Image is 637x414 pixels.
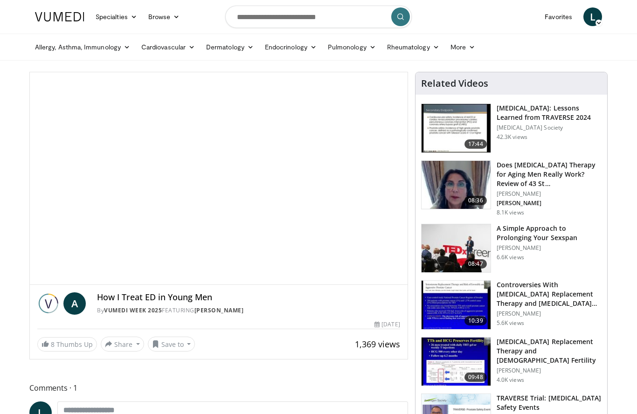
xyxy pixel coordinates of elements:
span: 10:39 [464,316,487,325]
h4: How I Treat ED in Young Men [97,292,400,303]
a: 8 Thumbs Up [37,337,97,352]
a: Rheumatology [381,38,445,56]
p: [PERSON_NAME] [497,244,602,252]
h3: A Simple Approach to Prolonging Your Sexspan [497,224,602,242]
p: 8.1K views [497,209,524,216]
p: 6.6K views [497,254,524,261]
button: Share [101,337,144,352]
p: 4.0K views [497,376,524,384]
button: Save to [148,337,195,352]
span: 8 [51,340,55,349]
p: [PERSON_NAME] [497,310,602,317]
img: c4bd4661-e278-4c34-863c-57c104f39734.150x105_q85_crop-smart_upscale.jpg [422,224,491,273]
a: Cardiovascular [136,38,201,56]
video-js: Video Player [30,72,408,285]
h3: [MEDICAL_DATA]: Lessons Learned from TRAVERSE 2024 [497,103,602,122]
p: [PERSON_NAME] [497,367,602,374]
h3: TRAVERSE Trial: [MEDICAL_DATA] Safety Events [497,393,602,412]
input: Search topics, interventions [225,6,412,28]
a: 09:48 [MEDICAL_DATA] Replacement Therapy and [DEMOGRAPHIC_DATA] Fertility [PERSON_NAME] 4.0K views [421,337,602,386]
p: [PERSON_NAME] [497,190,602,198]
a: 08:47 A Simple Approach to Prolonging Your Sexspan [PERSON_NAME] 6.6K views [421,224,602,273]
a: Browse [143,7,186,26]
a: Vumedi Week 2025 [104,306,162,314]
img: 418933e4-fe1c-4c2e-be56-3ce3ec8efa3b.150x105_q85_crop-smart_upscale.jpg [422,281,491,329]
a: 08:36 Does [MEDICAL_DATA] Therapy for Aging Men Really Work? Review of 43 St… [PERSON_NAME] [PERS... [421,160,602,216]
h3: Does [MEDICAL_DATA] Therapy for Aging Men Really Work? Review of 43 St… [497,160,602,188]
a: Specialties [90,7,143,26]
img: 58e29ddd-d015-4cd9-bf96-f28e303b730c.150x105_q85_crop-smart_upscale.jpg [422,338,491,386]
p: [PERSON_NAME] [497,200,602,207]
p: 42.3K views [497,133,527,141]
span: 09:48 [464,373,487,382]
img: Vumedi Week 2025 [37,292,60,315]
div: [DATE] [374,320,400,329]
a: Pulmonology [322,38,381,56]
h3: Controversies With [MEDICAL_DATA] Replacement Therapy and [MEDICAL_DATA] Can… [497,280,602,308]
a: Allergy, Asthma, Immunology [29,38,136,56]
a: 17:44 [MEDICAL_DATA]: Lessons Learned from TRAVERSE 2024 [MEDICAL_DATA] Society 42.3K views [421,103,602,153]
span: 08:47 [464,259,487,269]
h4: Related Videos [421,78,488,89]
a: A [63,292,86,315]
h3: [MEDICAL_DATA] Replacement Therapy and [DEMOGRAPHIC_DATA] Fertility [497,337,602,365]
a: 10:39 Controversies With [MEDICAL_DATA] Replacement Therapy and [MEDICAL_DATA] Can… [PERSON_NAME]... [421,280,602,330]
a: [PERSON_NAME] [194,306,244,314]
a: Favorites [539,7,578,26]
span: Comments 1 [29,382,408,394]
p: 5.6K views [497,319,524,327]
a: More [445,38,481,56]
div: By FEATURING [97,306,400,315]
p: [MEDICAL_DATA] Society [497,124,602,131]
img: 1317c62a-2f0d-4360-bee0-b1bff80fed3c.150x105_q85_crop-smart_upscale.jpg [422,104,491,152]
span: 1,369 views [355,338,400,350]
a: L [583,7,602,26]
a: Dermatology [201,38,259,56]
span: 17:44 [464,139,487,149]
a: Endocrinology [259,38,322,56]
span: 08:36 [464,196,487,205]
img: 4d4bce34-7cbb-4531-8d0c-5308a71d9d6c.150x105_q85_crop-smart_upscale.jpg [422,161,491,209]
img: VuMedi Logo [35,12,84,21]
